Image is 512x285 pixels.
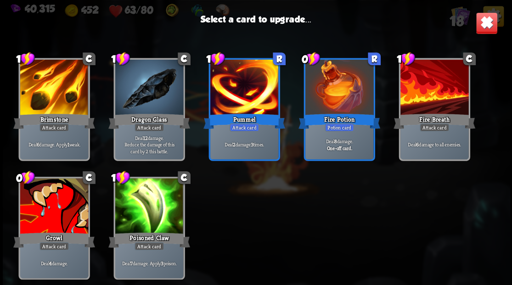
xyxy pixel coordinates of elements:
b: 2 [233,141,236,148]
div: Fire Breath [394,112,475,130]
div: 1 [111,170,130,184]
b: 7 [130,260,132,267]
div: Attack card [134,123,164,131]
b: 3 [161,260,163,267]
div: C [178,52,191,65]
b: 1 [68,141,69,148]
div: R [368,52,381,65]
div: 1 [111,51,130,66]
div: 0 [301,51,320,66]
div: Fire Potion [298,112,380,130]
div: 0 [16,170,35,184]
div: 1 [16,51,35,66]
div: R [273,52,286,65]
h3: Select a card to upgrade... [201,14,312,24]
div: C [178,171,191,184]
div: Attack card [39,123,69,131]
div: C [463,52,476,65]
b: 6 [416,141,419,148]
div: C [83,52,96,65]
p: Deal damage. Apply poison. [117,260,181,267]
b: 3 [250,141,253,148]
div: Potion card [325,123,354,131]
p: Deal damage. Apply weak. [22,141,86,148]
div: Pummel [203,112,285,130]
div: 1 [396,51,415,66]
b: One-off card. [326,145,352,151]
div: Attack card [229,123,259,131]
b: 8 [334,138,337,145]
b: 6 [36,141,39,148]
p: Deal damage. [22,260,86,267]
div: Brimstone [13,112,95,130]
b: 4 [49,260,51,267]
p: Deal damage to all enemies. [402,141,467,148]
p: Deal damage times. [212,141,276,148]
div: C [83,171,96,184]
img: Close_Button.png [475,12,497,34]
div: 1 [206,51,225,66]
p: Deal damage. Reduce the damage of this card by 2 this battle. [117,134,181,155]
b: 12 [143,134,147,141]
div: Poisoned Claw [108,231,190,249]
div: Growl [13,231,95,249]
div: Attack card [134,242,164,250]
div: Attack card [419,123,449,131]
p: Deal damage. [307,138,371,145]
div: Attack card [39,242,69,250]
div: Dragon Glass [108,112,190,130]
